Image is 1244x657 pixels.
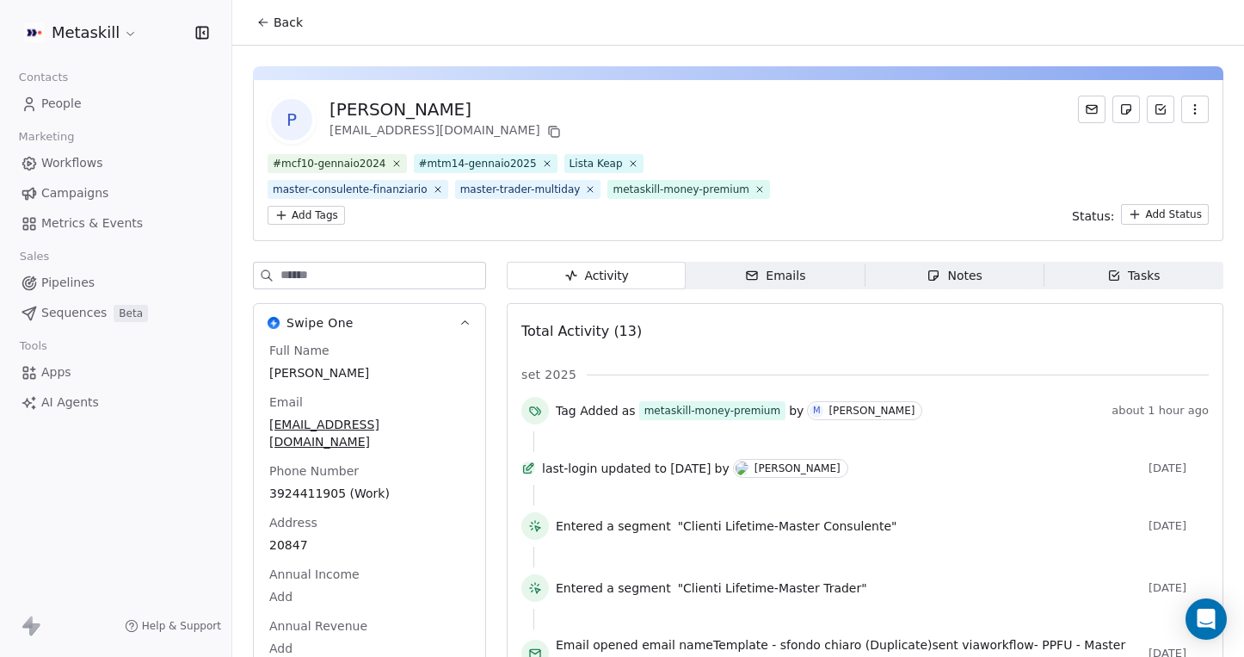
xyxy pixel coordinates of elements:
[273,156,386,171] div: #mcf10-gennaio2024
[542,460,597,477] span: last-login
[329,121,564,142] div: [EMAIL_ADDRESS][DOMAIN_NAME]
[41,363,71,381] span: Apps
[269,485,470,502] span: 3924411905 (Work)
[14,149,218,177] a: Workflows
[556,518,671,535] span: Entered a segment
[269,416,470,450] span: [EMAIL_ADDRESS][DOMAIN_NAME]
[12,244,57,270] span: Sales
[556,402,619,419] span: Tag Added
[1149,581,1209,595] span: [DATE]
[266,462,362,480] span: Phone Number
[14,299,218,327] a: SequencesBeta
[268,317,280,329] img: Swipe One
[419,156,537,171] div: #mtm14-gennaio2025
[142,619,221,633] span: Help & Support
[41,394,99,412] span: AI Agents
[12,333,54,359] span: Tools
[789,402,804,419] span: by
[11,65,76,90] span: Contacts
[21,18,141,47] button: Metaskill
[41,154,103,172] span: Workflows
[14,209,218,238] a: Metrics & Events
[813,404,821,418] div: M
[266,566,363,583] span: Annual Income
[556,638,638,652] span: Email opened
[556,580,671,597] span: Entered a segment
[1149,519,1209,533] span: [DATE]
[269,588,470,605] span: Add
[11,124,82,150] span: Marketing
[927,267,982,285] div: Notes
[125,619,221,633] a: Help & Support
[736,462,748,475] img: R
[745,267,805,285] div: Emails
[713,638,933,652] span: Template - sfondo chiaro (Duplicate)
[14,179,218,208] a: Campaigns
[622,402,636,419] span: as
[14,358,218,387] a: Apps
[715,460,730,477] span: by
[1185,598,1227,640] div: Open Intercom Messenger
[613,182,749,197] div: metaskill-money-premium
[1149,462,1209,475] span: [DATE]
[1107,267,1161,285] div: Tasks
[570,156,623,171] div: Lista Keap
[329,97,564,121] div: [PERSON_NAME]
[271,99,312,140] span: P
[24,22,45,43] img: AVATAR%20METASKILL%20-%20Colori%20Positivo.png
[266,617,371,635] span: Annual Revenue
[41,214,143,232] span: Metrics & Events
[41,184,108,202] span: Campaigns
[266,342,333,359] span: Full Name
[644,403,781,418] div: metaskill-money-premium
[268,206,345,225] button: Add Tags
[754,462,841,474] div: [PERSON_NAME]
[678,518,897,535] span: "Clienti Lifetime-Master Consulente"
[269,640,470,657] span: Add
[678,580,867,597] span: "Clienti Lifetime-Master Trader"
[600,460,667,477] span: updated to
[41,304,107,322] span: Sequences
[286,314,354,332] span: Swipe One
[246,7,313,38] button: Back
[1112,404,1209,418] span: about 1 hour ago
[41,95,82,113] span: People
[14,388,218,417] a: AI Agents
[460,182,581,197] div: master-trader-multiday
[41,274,95,292] span: Pipelines
[14,269,218,297] a: Pipelines
[1072,208,1114,225] span: Status:
[266,394,306,411] span: Email
[114,305,148,322] span: Beta
[521,366,576,383] span: set 2025
[269,536,470,554] span: 20847
[274,14,303,31] span: Back
[273,182,428,197] div: master-consulente-finanziario
[52,22,120,44] span: Metaskill
[521,323,642,339] span: Total Activity (13)
[1121,204,1209,225] button: Add Status
[670,460,711,477] span: [DATE]
[269,364,470,381] span: [PERSON_NAME]
[14,90,218,118] a: People
[266,514,321,531] span: Address
[254,304,485,342] button: Swipe OneSwipe One
[828,405,915,417] div: [PERSON_NAME]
